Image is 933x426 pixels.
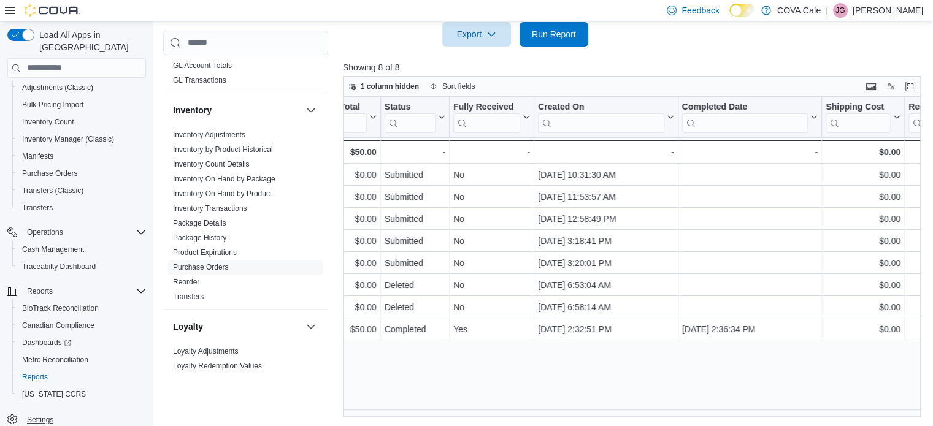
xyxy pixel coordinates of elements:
[343,61,927,74] p: Showing 8 of 8
[173,277,199,287] span: Reorder
[883,79,898,94] button: Display options
[17,259,146,274] span: Traceabilty Dashboard
[826,189,900,204] div: $0.00
[173,219,226,227] a: Package Details
[17,335,146,350] span: Dashboards
[22,151,53,161] span: Manifests
[173,189,272,198] a: Inventory On Hand by Product
[27,286,53,296] span: Reports
[173,234,226,242] a: Package History
[173,248,237,257] a: Product Expirations
[453,256,530,270] div: No
[384,145,445,159] div: -
[12,148,151,165] button: Manifests
[300,234,377,248] div: $0.00
[17,166,146,181] span: Purchase Orders
[173,262,229,272] span: Purchase Orders
[173,292,204,302] span: Transfers
[826,101,900,132] button: Shipping Cost
[173,174,275,184] span: Inventory On Hand by Package
[17,301,146,316] span: BioTrack Reconciliation
[384,189,445,204] div: Submitted
[173,175,275,183] a: Inventory On Hand by Package
[538,101,664,132] div: Created On
[17,166,83,181] a: Purchase Orders
[17,80,98,95] a: Adjustments (Classic)
[17,352,93,367] a: Metrc Reconciliation
[300,256,377,270] div: $0.00
[453,189,530,204] div: No
[22,389,86,399] span: [US_STATE] CCRS
[777,3,821,18] p: COVA Cafe
[12,79,151,96] button: Adjustments (Classic)
[12,113,151,131] button: Inventory Count
[173,248,237,257] span: Product Expirations
[384,322,445,337] div: Completed
[173,346,239,356] span: Loyalty Adjustments
[12,368,151,386] button: Reports
[826,256,900,270] div: $0.00
[826,101,891,132] div: Shipping Cost
[163,58,328,93] div: Finance
[22,262,96,272] span: Traceabilty Dashboard
[835,3,845,18] span: JG
[538,211,674,226] div: [DATE] 12:58:49 PM
[17,149,146,164] span: Manifests
[864,79,878,94] button: Keyboard shortcuts
[17,335,76,350] a: Dashboards
[22,225,146,240] span: Operations
[17,115,79,129] a: Inventory Count
[12,317,151,334] button: Canadian Compliance
[453,101,520,113] div: Fully Received
[22,284,146,299] span: Reports
[163,344,328,378] div: Loyalty
[344,79,424,94] button: 1 column hidden
[538,322,674,337] div: [DATE] 2:32:51 PM
[304,319,318,334] button: Loyalty
[12,300,151,317] button: BioTrack Reconciliation
[173,130,245,140] span: Inventory Adjustments
[853,3,923,18] p: [PERSON_NAME]
[682,145,818,159] div: -
[453,167,530,182] div: No
[17,97,89,112] a: Bulk Pricing Import
[826,101,891,113] div: Shipping Cost
[12,386,151,403] button: [US_STATE] CCRS
[12,182,151,199] button: Transfers (Classic)
[12,334,151,351] a: Dashboards
[17,183,88,198] a: Transfers (Classic)
[826,278,900,292] div: $0.00
[12,258,151,275] button: Traceabilty Dashboard
[173,347,239,356] a: Loyalty Adjustments
[17,242,146,257] span: Cash Management
[826,211,900,226] div: $0.00
[453,145,530,159] div: -
[22,203,53,213] span: Transfers
[173,131,245,139] a: Inventory Adjustments
[173,361,262,371] span: Loyalty Redemption Values
[22,338,71,348] span: Dashboards
[538,278,674,292] div: [DATE] 6:53:04 AM
[17,80,146,95] span: Adjustments (Classic)
[22,372,48,382] span: Reports
[173,145,273,154] a: Inventory by Product Historical
[532,28,576,40] span: Run Report
[384,211,445,226] div: Submitted
[384,101,435,132] div: Status
[173,189,272,199] span: Inventory On Hand by Product
[17,200,58,215] a: Transfers
[12,241,151,258] button: Cash Management
[384,167,445,182] div: Submitted
[826,3,828,18] p: |
[173,362,262,370] a: Loyalty Redemption Values
[22,117,74,127] span: Inventory Count
[538,101,664,113] div: Created On
[173,61,232,70] span: GL Account Totals
[17,200,146,215] span: Transfers
[12,96,151,113] button: Bulk Pricing Import
[17,301,104,316] a: BioTrack Reconciliation
[300,211,377,226] div: $0.00
[22,321,94,330] span: Canadian Compliance
[17,259,101,274] a: Traceabilty Dashboard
